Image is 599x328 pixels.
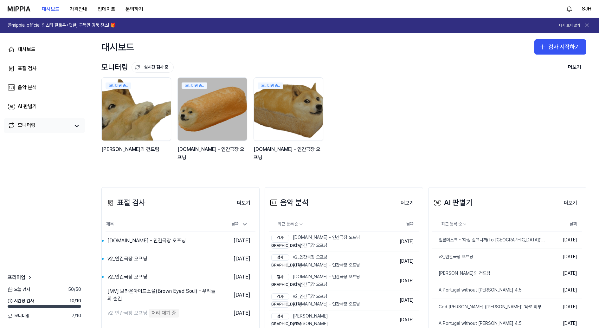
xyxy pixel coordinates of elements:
div: [DOMAIN_NAME] - 인간극장 오프닝 [271,234,360,241]
a: AI 판별기 [4,99,85,114]
div: [DOMAIN_NAME] - 인간극장 오프닝 [271,274,360,280]
div: 날짜 [229,219,250,229]
td: [DATE] [545,282,582,299]
div: 검사 [271,293,289,300]
div: [PERSON_NAME]의 건드림 [432,270,490,277]
div: 대시보드 [18,46,35,53]
button: 대시보드 [37,3,65,16]
div: [DEMOGRAPHIC_DATA] [271,242,289,249]
a: 더보기 [559,196,582,209]
div: [DOMAIN_NAME] - 인간극장 오프닝 [107,237,186,245]
div: 처리 대기 중 [149,309,179,318]
td: [DATE] [218,286,255,304]
div: 검사 [271,235,289,241]
div: [PERSON_NAME]의 건드림 [101,145,172,161]
a: 검사v2_인간극장 오프닝[DEMOGRAPHIC_DATA][DOMAIN_NAME] - 인간극장 오프닝 [269,291,389,310]
div: v2_인간극장 오프닝 [107,273,147,281]
th: 날짜 [389,217,419,232]
div: 표절 검사 [106,197,145,209]
a: 모니터링 중..backgroundIamge[DOMAIN_NAME] - 인간극장 오프닝 [177,77,248,168]
div: 표절 검사 [18,65,37,72]
div: v2_인간극장 오프닝 [107,255,147,263]
td: [DATE] [545,232,582,249]
td: [DATE] [389,232,419,252]
td: [DATE] [545,298,582,315]
a: 검사[DOMAIN_NAME] - 인간극장 오프닝[DEMOGRAPHIC_DATA]v2_인간극장 오프닝 [269,232,389,251]
a: 더보기 [396,196,419,209]
span: 프리미엄 [8,274,25,281]
a: 문의하기 [120,3,148,16]
a: 모니터링 [8,121,70,130]
th: 제목 [106,217,218,232]
button: 더보기 [563,61,586,74]
div: 검사 [271,254,289,261]
img: backgroundIamge [102,78,171,141]
button: 더보기 [559,197,582,209]
div: 일론머스크 - '화성 갈끄니까(To [GEOGRAPHIC_DATA])' MV [432,237,545,243]
td: [DATE] [218,250,255,268]
div: v2_인간극장 오프닝 [271,293,360,300]
span: 모니터링 [8,313,29,319]
button: 더보기 [232,197,255,209]
td: [DATE] [545,248,582,265]
td: [DATE] [389,271,419,291]
th: 날짜 [545,217,582,232]
img: 알림 [565,5,573,13]
a: 일론머스크 - '화성 갈끄니까(To [GEOGRAPHIC_DATA])' MV [432,232,545,248]
div: 모니터링 중.. [258,82,283,89]
div: A Portugal without [PERSON_NAME] 4.5 [432,287,522,293]
span: 시간당 검사 [8,298,34,304]
span: 7 / 10 [72,313,81,319]
img: backgroundIamge [178,78,247,141]
div: v2_인간극장 오프닝 [271,254,360,260]
a: 업데이트 [93,0,120,18]
td: [DATE] [389,291,419,310]
div: [DEMOGRAPHIC_DATA] [271,321,289,327]
a: 대시보드 [4,42,85,57]
td: [DATE] [545,265,582,282]
a: v2_인간극장 오프닝 [432,249,545,265]
a: 모니터링 중..backgroundIamge[PERSON_NAME]의 건드림 [101,77,172,168]
button: 실시간 검사 중 [132,62,174,73]
a: God [PERSON_NAME] ([PERSON_NAME]) '바로 리부트 정상화' MV [432,299,545,315]
div: [DOMAIN_NAME] - 인간극장 오프닝 [271,262,360,268]
div: [DEMOGRAPHIC_DATA] [271,262,289,268]
img: backgroundIamge [254,78,323,141]
div: v2_인간극장 오프닝 [107,309,147,317]
a: 모니터링 중..backgroundIamge[DOMAIN_NAME] - 인간극장 오프닝 [254,77,325,168]
a: A Portugal without [PERSON_NAME] 4.5 [432,282,545,298]
a: 더보기 [232,196,255,209]
a: 검사[DOMAIN_NAME] - 인간극장 오프닝[DEMOGRAPHIC_DATA]v2_인간극장 오프닝 [269,271,389,291]
button: 가격안내 [65,3,93,16]
div: AI 판별기 [432,197,473,209]
div: [DOMAIN_NAME] - 인간극장 오프닝 [271,301,360,307]
div: 음악 분석 [18,84,37,91]
a: 음악 분석 [4,80,85,95]
div: 검사 [271,274,289,280]
div: [DOMAIN_NAME] - 인간극장 오프닝 [177,145,248,161]
button: 업데이트 [93,3,120,16]
div: 모니터링 중.. [182,82,207,89]
td: [DATE] [389,252,419,271]
button: 더보기 [396,197,419,209]
button: 검사 시작하기 [534,39,586,55]
div: [DOMAIN_NAME] - 인간극장 오프닝 [254,145,325,161]
div: v2_인간극장 오프닝 [432,254,473,260]
div: 모니터링 중.. [106,82,131,89]
button: SJH [582,5,591,13]
a: 표절 검사 [4,61,85,76]
div: v2_인간극장 오프닝 [271,281,360,288]
a: 검사v2_인간극장 오프닝[DEMOGRAPHIC_DATA][DOMAIN_NAME] - 인간극장 오프닝 [269,252,389,271]
div: God [PERSON_NAME] ([PERSON_NAME]) '바로 리부트 정상화' MV [432,304,545,310]
button: 다시 보지 않기 [559,23,580,28]
div: 검사 [271,313,289,319]
div: 모니터링 [18,121,35,130]
div: [MV] 브라운아이드소울(Brown Eyed Soul) - 우리들의 순간 [107,287,218,303]
img: logo [8,6,30,11]
div: [DEMOGRAPHIC_DATA] [271,282,289,288]
div: v2_인간극장 오프닝 [271,242,360,249]
div: 대시보드 [101,39,134,55]
h1: @mippia_official 인스타 팔로우+댓글, 구독권 경품 찬스! 🎁 [8,22,116,29]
